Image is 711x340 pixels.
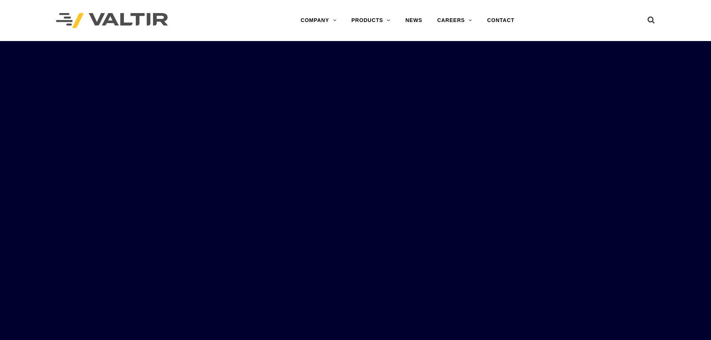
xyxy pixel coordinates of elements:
a: CAREERS [430,13,480,28]
a: PRODUCTS [344,13,398,28]
a: COMPANY [293,13,344,28]
a: NEWS [398,13,430,28]
a: CONTACT [480,13,522,28]
img: Valtir [56,13,168,28]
